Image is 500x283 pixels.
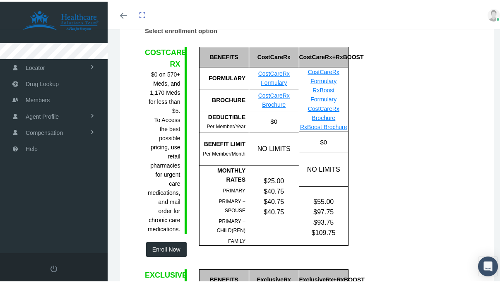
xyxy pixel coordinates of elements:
div: BENEFITS [199,45,249,66]
div: $40.75 [249,195,299,205]
div: $109.75 [299,226,349,236]
div: $0 [249,110,299,130]
div: NO LIMITS [299,151,349,185]
img: HEALTHCARE SOLUTIONS TEAM, LLC [11,9,110,30]
span: Help [26,139,38,155]
span: PRIMARY [223,186,245,192]
a: CostCareRx Formulary [258,69,290,84]
span: Members [26,91,50,106]
span: Per Member/Month [203,149,245,155]
a: CostCareRx Brochure [308,104,339,120]
div: Open Intercom Messenger [478,255,498,275]
span: FAMILY [228,237,245,242]
div: CostCareRx [249,45,299,66]
div: BROCHURE [199,88,249,110]
a: CostCareRx Brochure [258,91,290,106]
div: $0 [299,130,349,151]
span: Per Member/Year [207,122,245,128]
div: $55.00 [299,195,349,205]
button: Enroll Now [146,240,187,255]
a: CostCareRx Formulary [308,67,339,83]
span: Drug Lookup [26,74,59,90]
div: COSTCARE RX [145,45,180,69]
div: BENEFIT LIMIT [200,138,246,147]
div: $97.75 [299,205,349,216]
a: RxBoost Brochure [300,122,347,129]
span: PRIMARY + SPOUSE [219,197,245,212]
div: $40.75 [249,205,299,216]
span: PRIMARY + CHILD(REN) [217,217,245,232]
div: $0 on 570+ Meds, and 1,170 Meds for less than $5. To Access the best possible pricing, use retail... [145,68,180,232]
div: $40.75 [249,185,299,195]
div: $25.00 [249,174,299,185]
label: Select enrollment option [139,24,224,37]
a: RxBoost Formulary [310,85,337,101]
span: Locator [26,58,45,74]
div: MONTHLY RATES [200,164,246,182]
span: Agent Profile [26,107,59,123]
div: FORMULARY [199,66,249,88]
div: NO LIMITS [249,131,299,164]
div: $93.75 [299,216,349,226]
div: CostCareRx+RxBOOST [299,45,349,66]
span: Compensation [26,123,63,139]
img: user-placeholder.jpg [488,7,500,20]
div: DEDUCTIBLE [200,111,246,120]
